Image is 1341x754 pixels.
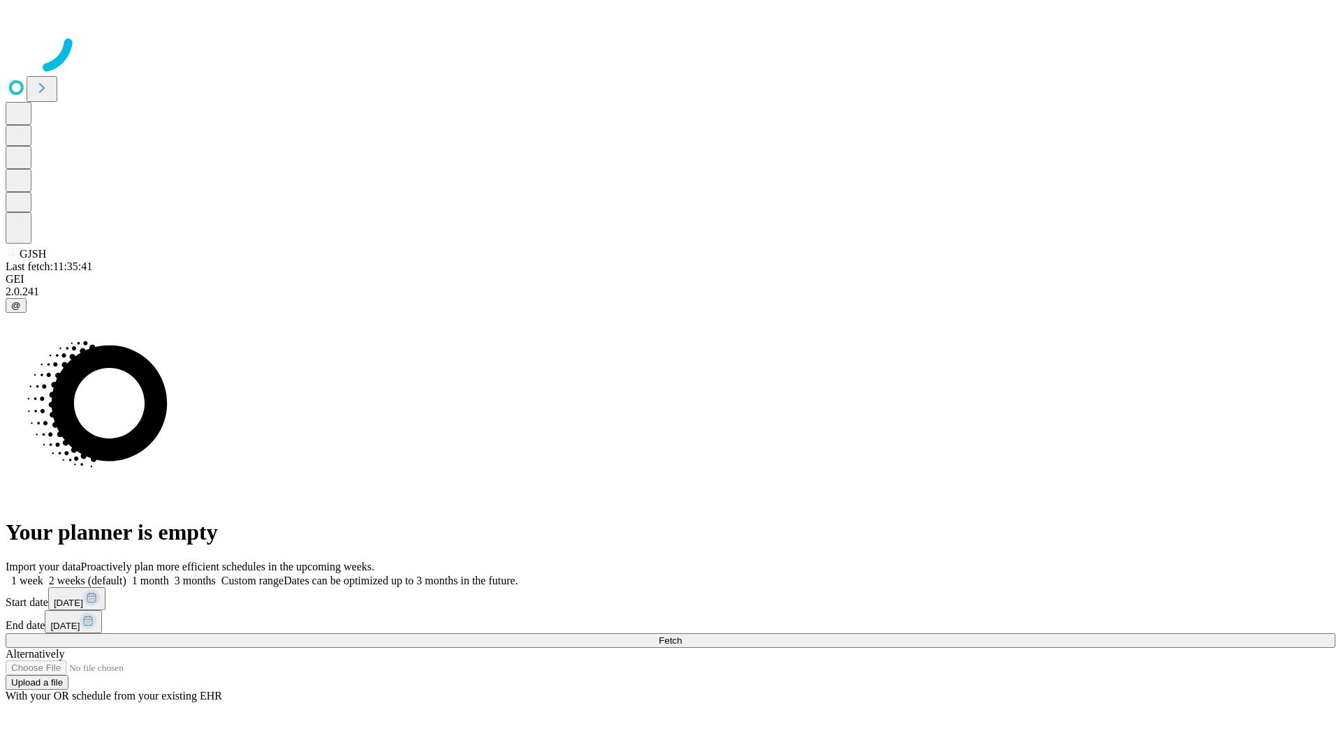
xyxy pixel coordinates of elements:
[6,675,68,690] button: Upload a file
[48,587,105,610] button: [DATE]
[175,575,216,586] span: 3 months
[54,598,83,608] span: [DATE]
[6,273,1335,286] div: GEI
[81,561,374,572] span: Proactively plan more efficient schedules in the upcoming weeks.
[49,575,126,586] span: 2 weeks (default)
[6,561,81,572] span: Import your data
[284,575,518,586] span: Dates can be optimized up to 3 months in the future.
[6,519,1335,545] h1: Your planner is empty
[6,286,1335,298] div: 2.0.241
[6,690,222,702] span: With your OR schedule from your existing EHR
[6,260,92,272] span: Last fetch: 11:35:41
[221,575,284,586] span: Custom range
[11,575,43,586] span: 1 week
[659,635,682,646] span: Fetch
[11,300,21,311] span: @
[20,248,46,260] span: GJSH
[6,648,64,660] span: Alternatively
[6,610,1335,633] div: End date
[132,575,169,586] span: 1 month
[6,633,1335,648] button: Fetch
[6,298,27,313] button: @
[50,621,80,631] span: [DATE]
[45,610,102,633] button: [DATE]
[6,587,1335,610] div: Start date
